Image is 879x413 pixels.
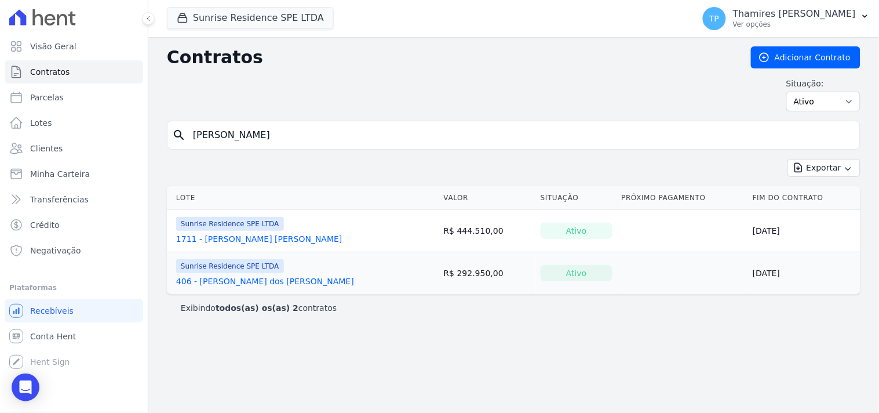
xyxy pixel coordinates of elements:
[748,186,860,210] th: Fim do Contrato
[5,111,143,135] a: Lotes
[176,233,342,245] a: 1711 - [PERSON_NAME] [PERSON_NAME]
[751,46,860,68] a: Adicionar Contrato
[12,374,39,401] div: Open Intercom Messenger
[748,252,860,295] td: [DATE]
[167,7,334,29] button: Sunrise Residence SPE LTDA
[5,60,143,84] a: Contratos
[5,239,143,262] a: Negativação
[172,128,186,142] i: search
[176,259,284,273] span: Sunrise Residence SPE LTDA
[30,219,60,231] span: Crédito
[30,92,64,103] span: Parcelas
[30,194,89,205] span: Transferências
[5,86,143,109] a: Parcelas
[176,276,354,287] a: 406 - [PERSON_NAME] dos [PERSON_NAME]
[30,245,81,256] span: Negativação
[694,2,879,35] button: TP Thamires [PERSON_NAME] Ver opções
[167,186,439,210] th: Lote
[167,47,732,68] h2: Contratos
[30,143,63,154] span: Clientes
[9,281,138,295] div: Plataformas
[30,66,70,78] span: Contratos
[787,159,860,177] button: Exportar
[439,252,536,295] td: R$ 292.950,00
[181,302,337,314] p: Exibindo contratos
[5,325,143,348] a: Conta Hent
[748,210,860,252] td: [DATE]
[5,162,143,186] a: Minha Carteira
[541,265,612,281] div: Ativo
[5,299,143,323] a: Recebíveis
[30,305,74,317] span: Recebíveis
[5,213,143,237] a: Crédito
[5,188,143,211] a: Transferências
[439,210,536,252] td: R$ 444.510,00
[216,303,298,313] b: todos(as) os(as) 2
[30,168,90,180] span: Minha Carteira
[5,137,143,160] a: Clientes
[733,8,856,20] p: Thamires [PERSON_NAME]
[186,124,855,147] input: Buscar por nome do lote
[541,223,612,239] div: Ativo
[30,41,76,52] span: Visão Geral
[536,186,617,210] th: Situação
[176,217,284,231] span: Sunrise Residence SPE LTDA
[786,78,860,89] label: Situação:
[733,20,856,29] p: Ver opções
[439,186,536,210] th: Valor
[5,35,143,58] a: Visão Geral
[30,331,76,342] span: Conta Hent
[709,15,719,23] span: TP
[30,117,52,129] span: Lotes
[617,186,749,210] th: Próximo Pagamento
